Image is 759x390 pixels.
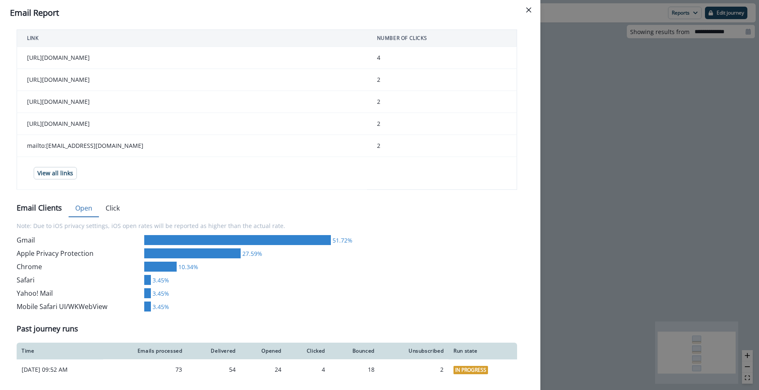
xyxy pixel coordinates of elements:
p: Email Clients [17,202,62,213]
div: 10.34% [177,262,198,271]
div: Delivered [192,348,235,354]
div: 73 [108,365,182,374]
div: Chrome [17,262,141,272]
div: 51.72% [331,236,352,245]
button: Open [69,200,99,217]
th: NUMBER OF CLICKS [367,30,517,47]
p: [DATE] 09:52 AM [22,365,98,374]
p: View all links [37,170,73,177]
button: Click [99,200,126,217]
div: Gmail [17,235,141,245]
td: 4 [367,47,517,69]
button: Close [522,3,535,17]
div: 27.59% [241,249,262,258]
td: mailto:[EMAIL_ADDRESS][DOMAIN_NAME] [17,135,367,157]
div: Safari [17,275,141,285]
td: 2 [367,113,517,135]
div: 3.45% [151,289,169,298]
p: Past journey runs [17,323,78,334]
div: 4 [291,365,325,374]
td: 2 [367,69,517,91]
td: [URL][DOMAIN_NAME] [17,69,367,91]
div: Opened [246,348,281,354]
div: Apple Privacy Protection [17,248,141,258]
div: Emails processed [108,348,182,354]
div: Unsubscribed [384,348,444,354]
button: View all links [34,167,77,179]
td: [URL][DOMAIN_NAME] [17,113,367,135]
div: Time [22,348,98,354]
div: 3.45% [151,302,169,311]
div: Clicked [291,348,325,354]
div: Mobile Safari UI/WKWebView [17,302,141,312]
div: Bounced [335,348,375,354]
span: In Progress [453,366,488,374]
div: 24 [246,365,281,374]
div: Email Report [10,7,530,19]
div: 18 [335,365,375,374]
div: Yahoo! Mail [17,288,141,298]
td: [URL][DOMAIN_NAME] [17,47,367,69]
div: 3.45% [151,276,169,285]
div: Run state [453,348,512,354]
p: Note: Due to iOS privacy settings, iOS open rates will be reported as higher than the actual rate. [17,216,517,235]
div: 54 [192,365,235,374]
td: [URL][DOMAIN_NAME] [17,91,367,113]
div: 2 [384,365,444,374]
td: 2 [367,135,517,157]
td: 2 [367,91,517,113]
th: LINK [17,30,367,47]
